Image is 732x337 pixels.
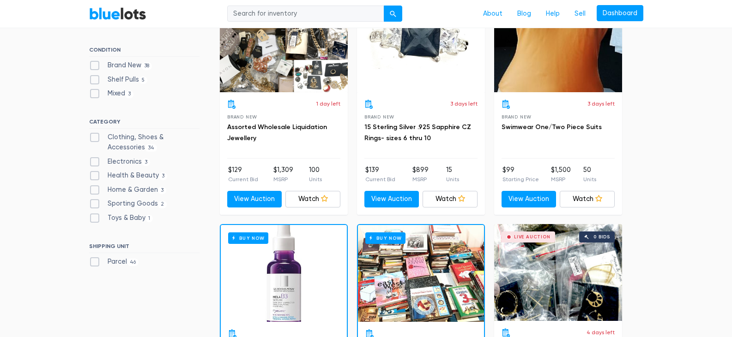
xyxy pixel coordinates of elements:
[141,62,152,70] span: 38
[476,5,510,23] a: About
[365,165,395,183] li: $139
[560,191,615,207] a: Watch
[567,5,593,23] a: Sell
[228,232,268,244] h6: Buy Now
[502,114,532,119] span: Brand New
[309,165,322,183] li: 100
[158,187,167,194] span: 3
[227,191,282,207] a: View Auction
[273,175,293,183] p: MSRP
[538,5,567,23] a: Help
[89,118,200,129] h6: CATEGORY
[364,191,419,207] a: View Auction
[551,165,571,183] li: $1,500
[587,328,615,337] p: 4 days left
[358,225,484,322] a: Buy Now
[89,243,200,253] h6: SHIPPING UNIT
[139,77,148,84] span: 5
[364,123,471,142] a: 15 Sterling Silver .925 Sapphire CZ Rings- sizes 6 thru 10
[89,185,167,195] label: Home & Garden
[412,175,429,183] p: MSRP
[446,175,459,183] p: Units
[227,114,257,119] span: Brand New
[273,165,293,183] li: $1,309
[158,201,167,208] span: 2
[89,257,139,267] label: Parcel
[89,132,200,152] label: Clothing, Shoes & Accessories
[583,165,596,183] li: 50
[221,225,347,322] a: Buy Now
[412,165,429,183] li: $899
[228,165,258,183] li: $129
[446,165,459,183] li: 15
[89,7,146,20] a: BlueLots
[316,100,340,108] p: 1 day left
[145,215,153,222] span: 1
[127,259,139,266] span: 46
[365,232,405,244] h6: Buy Now
[502,175,539,183] p: Starting Price
[228,175,258,183] p: Current Bid
[159,172,168,180] span: 3
[145,144,157,152] span: 34
[597,5,643,22] a: Dashboard
[514,235,551,239] div: Live Auction
[551,175,571,183] p: MSRP
[309,175,322,183] p: Units
[510,5,538,23] a: Blog
[364,114,394,119] span: Brand New
[502,165,539,183] li: $99
[587,100,615,108] p: 3 days left
[593,235,610,239] div: 0 bids
[365,175,395,183] p: Current Bid
[89,75,148,85] label: Shelf Pulls
[142,159,151,166] span: 3
[285,191,340,207] a: Watch
[89,89,134,99] label: Mixed
[89,157,151,167] label: Electronics
[227,6,384,22] input: Search for inventory
[450,100,478,108] p: 3 days left
[494,224,622,321] a: Live Auction 0 bids
[89,60,152,71] label: Brand New
[502,191,557,207] a: View Auction
[583,175,596,183] p: Units
[89,171,168,181] label: Health & Beauty
[125,91,134,98] span: 3
[502,123,602,131] a: Swimwear One/Two Piece Suits
[89,213,153,223] label: Toys & Baby
[89,47,200,57] h6: CONDITION
[227,123,327,142] a: Assorted Wholesale Liquidation Jewellery
[423,191,478,207] a: Watch
[89,199,167,209] label: Sporting Goods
